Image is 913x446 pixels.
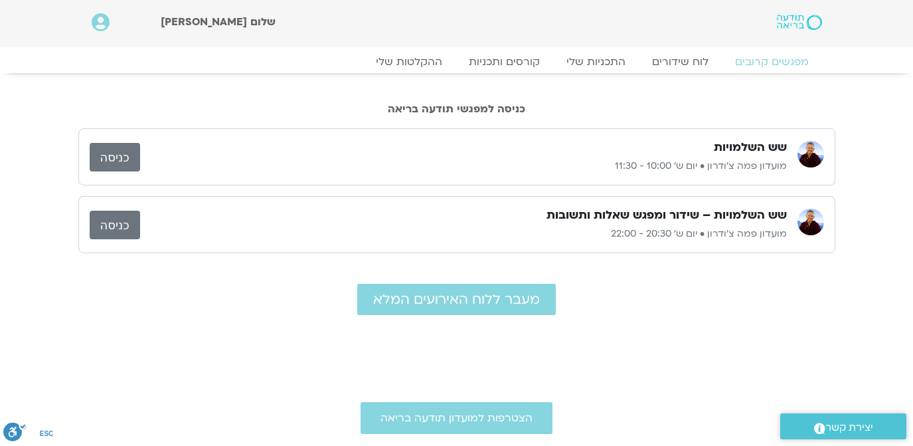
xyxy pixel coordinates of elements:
[825,419,873,437] span: יצירת קשר
[553,55,639,68] a: התכניות שלי
[90,143,140,171] a: כניסה
[90,211,140,239] a: כניסה
[373,292,540,307] span: מעבר ללוח האירועים המלא
[161,15,276,29] span: שלום [PERSON_NAME]
[780,413,906,439] a: יצירת קשר
[140,226,787,242] p: מועדון פמה צ'ודרון • יום ש׳ 20:30 - 22:00
[456,55,553,68] a: קורסים ותכניות
[380,412,533,424] span: הצטרפות למועדון תודעה בריאה
[361,402,552,434] a: הצטרפות למועדון תודעה בריאה
[797,141,824,167] img: מועדון פמה צ'ודרון
[92,55,822,68] nav: Menu
[78,103,835,115] h2: כניסה למפגשי תודעה בריאה
[714,140,787,156] h3: שש השלמויות
[140,158,787,174] p: מועדון פמה צ'ודרון • יום ש׳ 10:00 - 11:30
[546,207,787,223] h3: שש השלמויות – שידור ומפגש שאלות ותשובות
[363,55,456,68] a: ההקלטות שלי
[722,55,822,68] a: מפגשים קרובים
[797,209,824,235] img: מועדון פמה צ'ודרון
[357,284,556,315] a: מעבר ללוח האירועים המלא
[639,55,722,68] a: לוח שידורים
